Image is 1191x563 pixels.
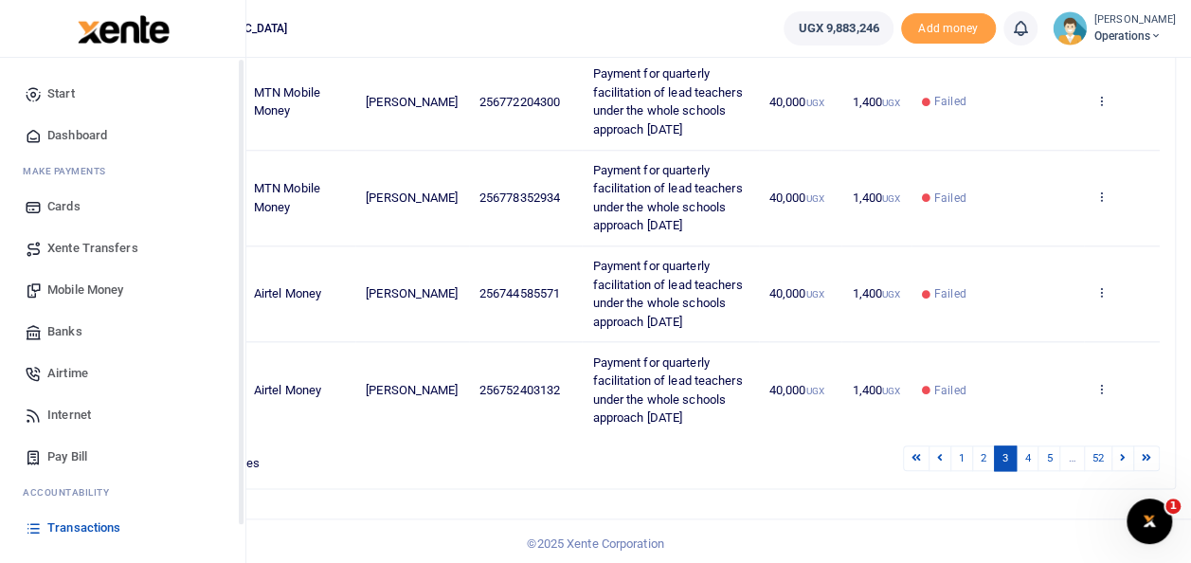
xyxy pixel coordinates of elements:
a: Mobile Money [15,269,230,311]
span: 40,000 [769,191,824,205]
span: Airtel Money [254,286,321,300]
span: MTN Mobile Money [254,181,320,214]
span: 1,400 [853,383,901,397]
li: M [15,156,230,186]
span: MTN Mobile Money [254,85,320,118]
a: 52 [1084,445,1112,471]
a: Start [15,73,230,115]
small: UGX [882,98,900,108]
span: Failed [934,382,966,399]
span: Pay Bill [47,447,87,466]
span: Failed [934,93,966,110]
small: [PERSON_NAME] [1094,12,1176,28]
span: Internet [47,406,91,425]
a: 1 [950,445,973,471]
li: Toup your wallet [901,13,996,45]
span: 1,400 [853,95,901,109]
iframe: Intercom live chat [1127,499,1172,544]
small: UGX [882,193,900,204]
span: [PERSON_NAME] [366,191,458,205]
span: Cards [47,197,81,216]
span: Transactions [47,518,120,537]
span: 1,400 [853,286,901,300]
span: Payment for quarterly facilitation of lead teachers under the whole schools approach [DATE] [593,259,743,329]
a: Banks [15,311,230,353]
span: [PERSON_NAME] [366,95,458,109]
a: 3 [994,445,1017,471]
span: [PERSON_NAME] [366,286,458,300]
span: 256778352934 [479,191,560,205]
span: 256772204300 [479,95,560,109]
li: Ac [15,478,230,507]
small: UGX [805,386,823,396]
span: Add money [901,13,996,45]
span: Dashboard [47,126,107,145]
a: Transactions [15,507,230,549]
span: 40,000 [769,286,824,300]
a: Pay Bill [15,436,230,478]
small: UGX [805,193,823,204]
span: Banks [47,322,82,341]
small: UGX [805,289,823,300]
span: [PERSON_NAME] [366,383,458,397]
span: Failed [934,190,966,207]
span: countability [37,485,109,499]
span: Operations [1094,27,1176,45]
a: Dashboard [15,115,230,156]
span: ake Payments [32,164,106,178]
span: 1,400 [853,191,901,205]
span: Xente Transfers [47,239,138,258]
img: logo-large [78,15,170,44]
span: Failed [934,285,966,302]
small: UGX [805,98,823,108]
a: 4 [1016,445,1038,471]
img: profile-user [1053,11,1087,45]
span: Airtel Money [254,383,321,397]
li: Wallet ballance [776,11,900,45]
a: Add money [901,20,996,34]
a: UGX 9,883,246 [784,11,893,45]
a: Xente Transfers [15,227,230,269]
a: 2 [972,445,995,471]
a: Internet [15,394,230,436]
small: UGX [882,386,900,396]
span: Payment for quarterly facilitation of lead teachers under the whole schools approach [DATE] [593,66,743,136]
div: Showing 21 to 30 of 516 entries [88,444,527,473]
a: Cards [15,186,230,227]
span: Mobile Money [47,281,123,300]
span: UGX 9,883,246 [798,19,878,38]
span: 1 [1165,499,1181,514]
a: profile-user [PERSON_NAME] Operations [1053,11,1176,45]
span: 40,000 [769,383,824,397]
span: Start [47,84,75,103]
small: UGX [882,289,900,300]
span: Payment for quarterly facilitation of lead teachers under the whole schools approach [DATE] [593,355,743,426]
a: 5 [1038,445,1060,471]
span: 40,000 [769,95,824,109]
span: 256744585571 [479,286,560,300]
span: Payment for quarterly facilitation of lead teachers under the whole schools approach [DATE] [593,163,743,233]
a: logo-small logo-large logo-large [76,21,170,35]
a: Airtime [15,353,230,394]
span: 256752403132 [479,383,560,397]
span: Airtime [47,364,88,383]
